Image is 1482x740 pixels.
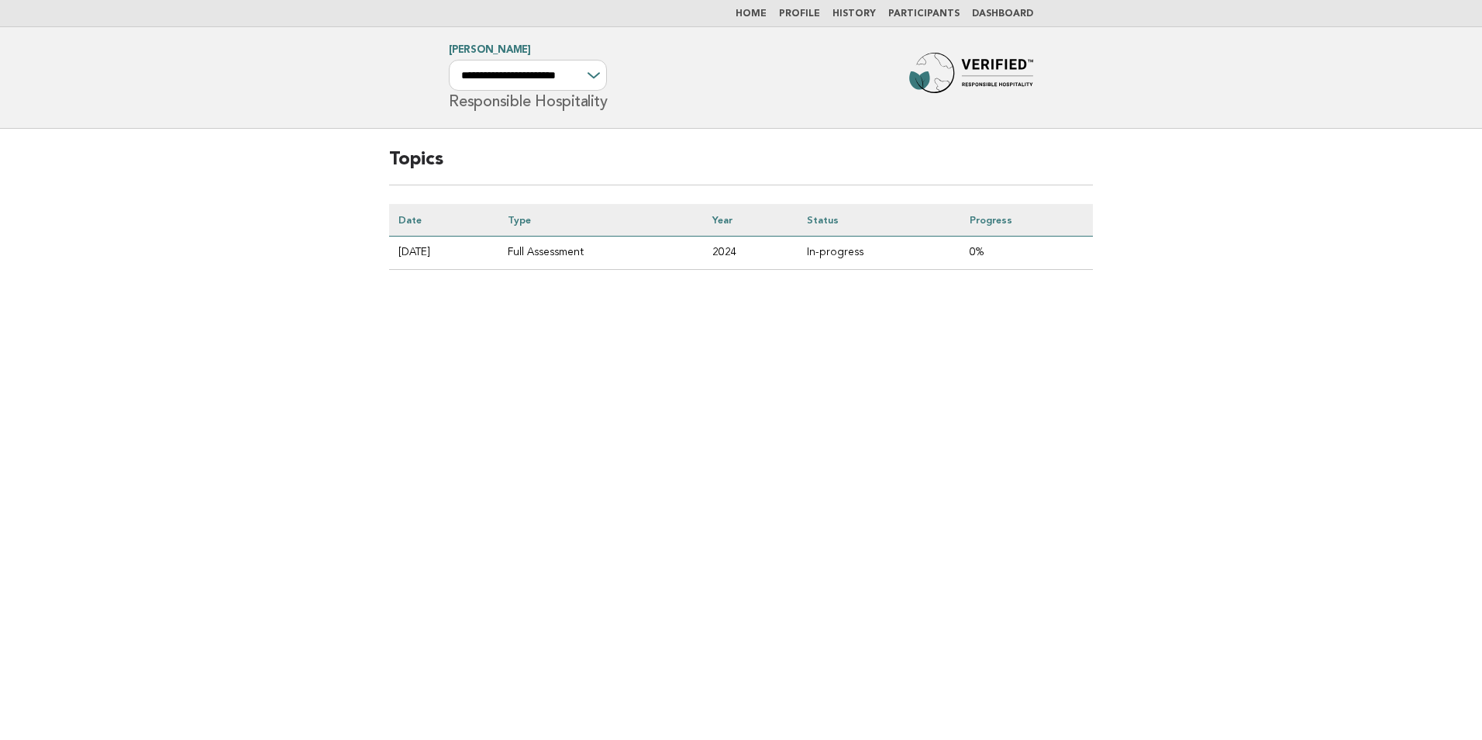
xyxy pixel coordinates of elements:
[972,9,1033,19] a: Dashboard
[960,236,1093,269] td: 0%
[909,53,1033,102] img: Forbes Travel Guide
[449,45,531,55] a: [PERSON_NAME]
[703,204,797,237] th: Year
[960,204,1093,237] th: Progress
[498,204,703,237] th: Type
[888,9,960,19] a: Participants
[389,147,1093,185] h2: Topics
[389,236,498,269] td: [DATE]
[798,204,960,237] th: Status
[798,236,960,269] td: In-progress
[389,204,498,237] th: Date
[779,9,820,19] a: Profile
[703,236,797,269] td: 2024
[832,9,876,19] a: History
[498,236,703,269] td: Full Assessment
[736,9,767,19] a: Home
[449,46,607,109] h1: Responsible Hospitality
